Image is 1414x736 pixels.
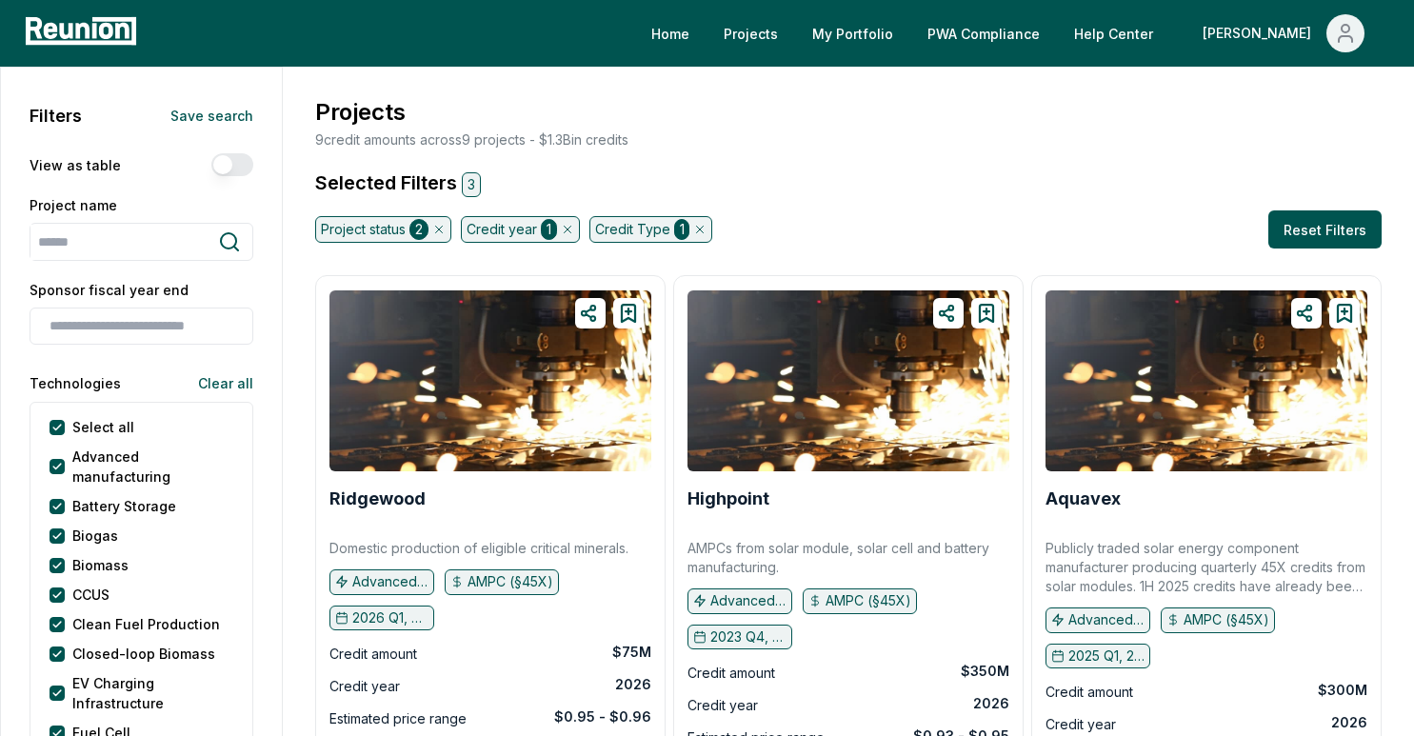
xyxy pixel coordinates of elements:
h4: Selected Filters [311,169,1385,197]
a: Projects [708,14,793,52]
label: Sponsor fiscal year end [30,280,253,300]
div: 2026 [615,675,651,694]
div: 3 [462,172,481,197]
a: Help Center [1059,14,1168,52]
button: Advanced manufacturing [687,588,792,613]
p: Advanced manufacturing [352,572,428,591]
div: Credit year [461,216,580,243]
img: Aquavex [1046,290,1367,471]
div: 1 [541,219,557,240]
label: Technologies [30,373,121,393]
nav: Main [636,14,1395,52]
label: Advanced manufacturing [72,447,233,487]
label: Biomass [72,555,129,575]
p: Advanced manufacturing [1068,610,1145,629]
p: Advanced manufacturing [710,591,787,610]
div: Project status [315,216,451,243]
label: Closed-loop Biomass [72,644,215,664]
label: View as table [30,155,121,175]
p: 2023 Q4, 2025 Q4, 2026 Q1 [710,627,787,646]
label: Battery Storage [72,496,176,516]
div: 2 [409,219,428,240]
div: Credit year [329,675,400,698]
label: Project name [30,195,253,215]
button: 2023 Q4, 2025 Q4, 2026 Q1 [687,625,792,649]
a: Ridgewood [329,489,426,508]
p: 2026 Q1, 2026 Q2, 2026 Q3, 2026 Q4 [352,608,428,627]
button: [PERSON_NAME] [1187,14,1380,52]
p: AMPCs from solar module, solar cell and battery manufacturing. [687,539,1009,577]
a: Home [636,14,705,52]
button: 2026 Q1, 2026 Q2, 2026 Q3, 2026 Q4 [329,606,434,630]
b: Ridgewood [329,488,426,508]
div: Credit amount [1046,681,1133,704]
div: Credit amount [329,643,417,666]
div: Credit Type [589,216,713,243]
div: Credit amount [687,662,775,685]
div: Credit year [1046,713,1116,736]
div: Estimated price range [329,707,467,730]
h2: Filters [30,103,82,129]
b: Aquavex [1046,488,1121,508]
p: 2025 Q1, 2025 Q2, 2025 Q3, 2025 Q4 [1068,646,1145,666]
label: CCUS [72,585,110,605]
label: Biogas [72,526,118,546]
div: Credit year [687,694,758,717]
button: Clear all [183,364,253,402]
p: AMPC (§45X) [1184,610,1269,629]
h3: Projects [311,95,628,129]
div: 1 [674,219,690,240]
div: $300M [1318,681,1367,700]
div: [PERSON_NAME] [1203,14,1319,52]
button: Save search [155,96,253,134]
button: Reset Filters [1268,210,1382,249]
img: Highpoint [687,290,1009,471]
p: 9 credit amounts across 9 projects - $ 1.3B in credits [311,129,628,149]
label: Select all [72,417,134,437]
p: AMPC (§45X) [826,591,911,610]
p: Domestic production of eligible critical minerals. [329,539,628,558]
button: Advanced manufacturing [1046,607,1150,632]
label: EV Charging Infrastructure [72,673,233,713]
button: Advanced manufacturing [329,569,434,594]
a: Aquavex [1046,489,1121,508]
a: PWA Compliance [912,14,1055,52]
p: AMPC (§45X) [468,572,553,591]
div: 2026 [1331,713,1367,732]
p: Publicly traded solar energy component manufacturer producing quarterly 45X credits from solar mo... [1046,539,1367,596]
img: Ridgewood [329,290,651,471]
div: $350M [961,662,1009,681]
div: 2026 [973,694,1009,713]
b: Highpoint [687,488,769,508]
a: Highpoint [687,489,769,508]
button: 2025 Q1, 2025 Q2, 2025 Q3, 2025 Q4 [1046,644,1150,668]
a: My Portfolio [797,14,908,52]
div: $0.95 - $0.96 [554,707,651,726]
label: Clean Fuel Production [72,614,220,634]
div: $75M [612,643,651,662]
